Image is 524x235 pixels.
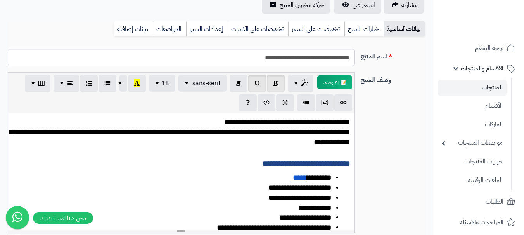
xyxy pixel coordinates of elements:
[471,22,517,38] img: logo-2.png
[192,79,220,88] span: sans-serif
[384,21,425,37] a: بيانات أساسية
[186,21,228,37] a: إعدادات السيو
[149,75,175,92] button: 18
[228,21,288,37] a: تخفيضات على الكميات
[438,172,507,189] a: الملفات الرقمية
[280,0,324,10] span: حركة مخزون المنتج
[460,217,503,228] span: المراجعات والأسئلة
[178,75,227,92] button: sans-serif
[344,21,384,37] a: خيارات المنتج
[358,72,428,85] label: وصف المنتج
[161,79,169,88] span: 18
[438,135,507,151] a: مواصفات المنتجات
[438,192,519,211] a: الطلبات
[153,21,186,37] a: المواصفات
[475,43,503,53] span: لوحة التحكم
[438,153,507,170] a: خيارات المنتجات
[438,213,519,232] a: المراجعات والأسئلة
[114,21,153,37] a: بيانات إضافية
[317,75,352,89] button: 📝 AI وصف
[486,196,503,207] span: الطلبات
[353,0,375,10] span: استعراض
[438,80,507,96] a: المنتجات
[461,63,503,74] span: الأقسام والمنتجات
[401,0,418,10] span: مشاركه
[288,21,344,37] a: تخفيضات على السعر
[438,116,507,133] a: الماركات
[438,98,507,114] a: الأقسام
[358,49,428,61] label: اسم المنتج
[438,39,519,57] a: لوحة التحكم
